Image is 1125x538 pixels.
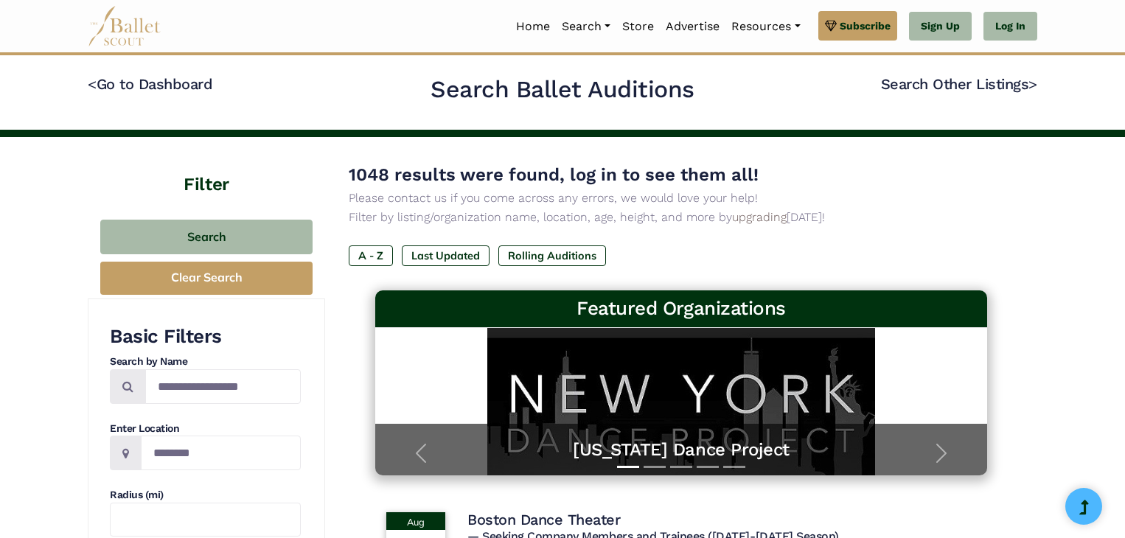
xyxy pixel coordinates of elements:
p: Filter by listing/organization name, location, age, height, and more by [DATE]! [349,208,1014,227]
button: Search [100,220,313,254]
a: upgrading [732,210,787,224]
h4: Radius (mi) [110,488,301,503]
button: Slide 2 [644,458,666,475]
label: A - Z [349,245,393,266]
a: Sign Up [909,12,972,41]
label: Rolling Auditions [498,245,606,266]
button: Slide 4 [697,458,719,475]
a: Search Other Listings> [881,75,1037,93]
h2: Search Ballet Auditions [431,74,694,105]
h3: Featured Organizations [387,296,975,321]
button: Slide 5 [723,458,745,475]
label: Last Updated [402,245,490,266]
button: Slide 1 [617,458,639,475]
a: Store [616,11,660,42]
a: Search [556,11,616,42]
img: gem.svg [825,18,837,34]
a: Subscribe [818,11,897,41]
button: Clear Search [100,262,313,295]
input: Search by names... [145,369,301,404]
a: Advertise [660,11,725,42]
h4: Boston Dance Theater [467,510,620,529]
input: Location [141,436,301,470]
p: Please contact us if you come across any errors, we would love your help! [349,189,1014,208]
a: <Go to Dashboard [88,75,212,93]
h4: Enter Location [110,422,301,436]
div: Aug [386,512,445,530]
a: Home [510,11,556,42]
span: 1048 results were found, log in to see them all! [349,164,759,185]
code: > [1028,74,1037,93]
span: Subscribe [840,18,891,34]
a: [US_STATE] Dance Project [390,439,972,461]
a: Log In [983,12,1037,41]
code: < [88,74,97,93]
button: Slide 3 [670,458,692,475]
a: Resources [725,11,806,42]
h3: Basic Filters [110,324,301,349]
h4: Search by Name [110,354,301,369]
h4: Filter [88,137,325,198]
